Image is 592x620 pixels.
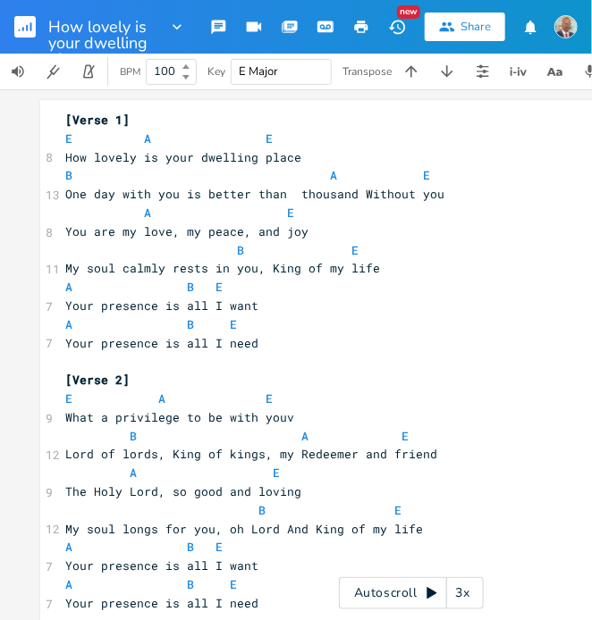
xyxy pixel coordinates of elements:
span: B [187,576,194,592]
span: You are my love, my peace, and joy [65,223,309,239]
div: 3x [447,577,479,609]
span: E [230,576,237,592]
span: E [351,242,359,258]
span: E [216,279,223,295]
span: E [216,539,223,555]
span: Your presence is all I want [65,297,258,314]
span: A [65,576,72,592]
button: New [379,11,415,43]
span: E [287,205,294,221]
span: A [144,130,151,147]
span: E [266,130,273,147]
div: BPM [120,67,140,77]
span: The Holy Lord, so good and loving [65,483,301,499]
span: [Verse 1] [65,112,130,128]
div: Key [207,66,225,77]
span: How lovely is your dwelling place [48,19,161,35]
span: A [65,316,72,332]
span: A [158,390,165,406]
span: E [230,316,237,332]
span: B [130,428,137,444]
span: [Verse 2] [65,372,130,388]
div: Transpose [343,66,392,77]
span: E [65,130,72,147]
span: B [187,316,194,332]
span: A [301,428,309,444]
span: A [65,279,72,295]
span: B [237,242,244,258]
span: Lord of lords, King of kings, my Redeemer and friend [65,446,437,462]
span: A [65,539,72,555]
span: How lovely is your dwelling place [65,149,301,165]
span: My soul calmly rests in you, King of my life [65,260,380,276]
span: My soul longs for you, oh Lord And King of my life [65,521,423,537]
span: E [65,390,72,406]
span: B [65,167,72,183]
span: B [187,539,194,555]
span: A [330,167,337,183]
div: Autoscroll [339,577,484,609]
div: New [397,5,420,19]
span: A [144,205,151,221]
span: B [187,279,194,295]
span: E [423,167,430,183]
span: E [273,465,280,481]
span: E [402,428,409,444]
div: Share [461,19,491,35]
span: A [130,465,137,481]
button: Share [425,13,505,41]
span: E [266,390,273,406]
span: B [258,502,266,518]
img: NODJIBEYE CHERUBIN [554,15,578,38]
span: One day with you is better than thousand Without you [65,186,444,202]
span: Your presence is all I need [65,595,258,611]
span: What a privilege to be with youv [65,409,294,425]
span: Your presence is all I need [65,335,258,351]
span: Your presence is all I want [65,557,258,574]
span: E [394,502,402,518]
